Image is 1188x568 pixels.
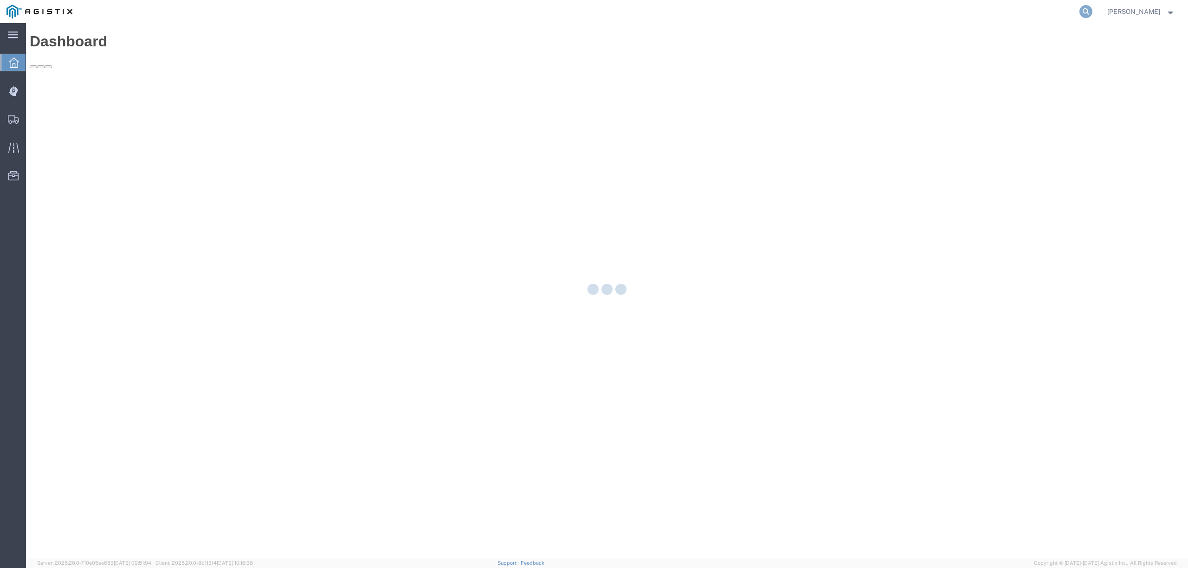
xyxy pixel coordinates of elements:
h1: Dashboard [4,10,1158,27]
span: Lorretta Ayala [1107,6,1160,17]
button: Add module [11,42,19,45]
button: [PERSON_NAME] [1107,6,1175,17]
span: Copyright © [DATE]-[DATE] Agistix Inc., All Rights Reserved [1034,559,1177,567]
a: Support [497,560,521,566]
span: [DATE] 10:16:38 [217,560,253,566]
img: logo [6,5,72,19]
span: Client: 2025.20.0-8b113f4 [155,560,253,566]
a: Feedback [521,560,544,566]
button: Manage dashboard [19,42,26,45]
span: [DATE] 09:51:04 [114,560,151,566]
button: Refresh dashboard [4,42,11,45]
span: Server: 2025.20.0-710e05ee653 [37,560,151,566]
